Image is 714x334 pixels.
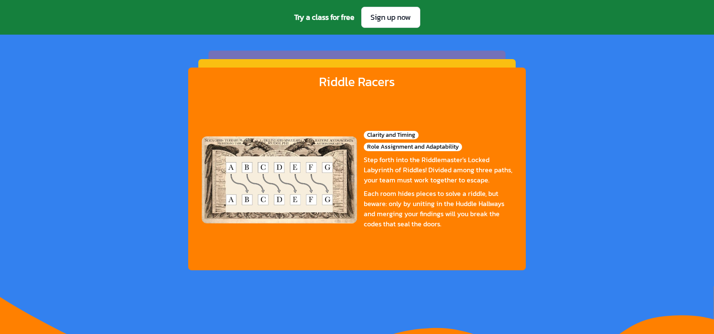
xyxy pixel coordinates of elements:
div: Clarity and Timing [364,131,419,139]
span: Try a class for free [294,11,354,23]
a: Sign up now [361,7,420,28]
div: Role Assignment and Adaptability [364,143,462,151]
div: Step forth into the Riddlemaster's Locked Labyrinth of Riddles! Divided among three paths, your t... [364,155,512,185]
div: Each room hides pieces to solve a riddle, but beware: only by uniting in the Huddle Hallways and ... [364,188,512,229]
div: Countdown Challenge [300,65,415,80]
div: Riddle Racers [319,74,395,90]
div: Ethics Island [326,57,388,70]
